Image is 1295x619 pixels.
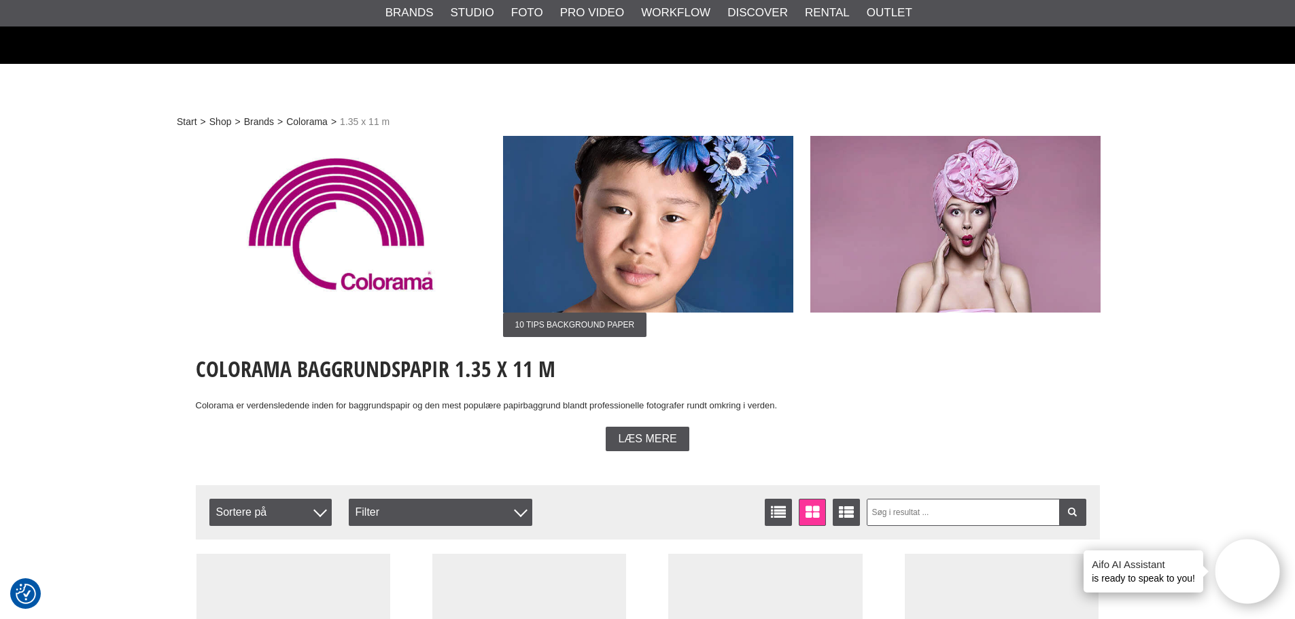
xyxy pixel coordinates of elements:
img: Annonce:005 ban-colorama-pink002.jpg [810,136,1101,313]
a: Foto [511,4,543,22]
p: Colorama er verdensledende inden for baggrundspapir og den mest populære papirbaggrund blandt pro... [196,399,1100,413]
img: Annonce:004 ban-colorama-blue001.jpg [503,136,793,313]
a: Discover [727,4,788,22]
span: 10 Tips Background Paper [503,313,647,337]
span: Sortere på [209,499,332,526]
span: 1.35 x 11 m [340,115,390,129]
img: Annonce:001 ban-colorama-logga.jpg [196,136,486,313]
a: Shop [209,115,232,129]
a: Workflow [641,4,710,22]
a: Rental [805,4,850,22]
a: Pro Video [560,4,624,22]
h4: Aifo AI Assistant [1092,557,1195,571]
a: Colorama [286,115,328,129]
a: Vinduevisning [799,499,826,526]
span: > [331,115,336,129]
img: Revisit consent button [16,584,36,604]
div: is ready to speak to you! [1084,550,1203,593]
span: > [277,115,283,129]
a: Udvid liste [833,499,860,526]
a: Annonce:004 ban-colorama-blue001.jpg10 Tips Background Paper [503,136,793,337]
span: > [235,115,240,129]
span: Læs mere [618,433,676,445]
input: Søg i resultat ... [867,499,1086,526]
a: Brands [385,4,434,22]
a: Outlet [867,4,912,22]
a: Studio [451,4,494,22]
div: Filter [349,499,532,526]
span: > [201,115,206,129]
button: Samtykkepræferencer [16,582,36,606]
a: Brands [244,115,274,129]
a: Filtrer [1059,499,1086,526]
h1: Colorama Baggrundspapir 1.35 x 11 m [196,354,1100,384]
a: Start [177,115,197,129]
a: Vis liste [765,499,792,526]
